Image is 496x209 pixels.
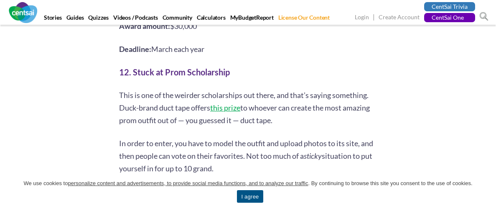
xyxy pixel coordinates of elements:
[119,139,373,160] span: In order to enter, you have to model the outfit and upload photos to its site, and then people ca...
[229,14,275,25] a: MyBudgetReport
[42,14,64,25] a: Stories
[370,13,377,22] span: |
[277,14,331,25] a: License Our Content
[355,13,369,22] a: Login
[119,90,369,112] span: This is one of the weirder scholarships out there, and that’s saying something. Duck-brand duct t...
[161,14,194,25] a: Community
[9,2,37,23] img: CentSai
[68,180,308,186] u: personalize content and advertisements, to provide social media functions, and to analyze our tra...
[424,2,475,11] a: CentSai Trivia
[119,67,230,77] b: 12. Stuck at Prom Scholarship
[210,103,240,112] a: this prize
[65,14,86,25] a: Guides
[424,13,475,22] a: CentSai One
[86,14,110,25] a: Quizzes
[119,44,151,54] b: Deadline:
[151,44,204,54] span: March each year
[481,187,490,195] a: I agree
[237,190,263,203] a: I agree
[379,13,420,22] a: Create Account
[112,14,160,25] a: Videos / Podcasts
[195,14,227,25] a: Calculators
[304,151,322,160] span: sticky
[23,179,472,188] span: We use cookies to . By continuing to browse this site you consent to the use of cookies.
[119,103,370,125] span: to whoever can create the most amazing prom outfit out of — you guessed it — duct tape.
